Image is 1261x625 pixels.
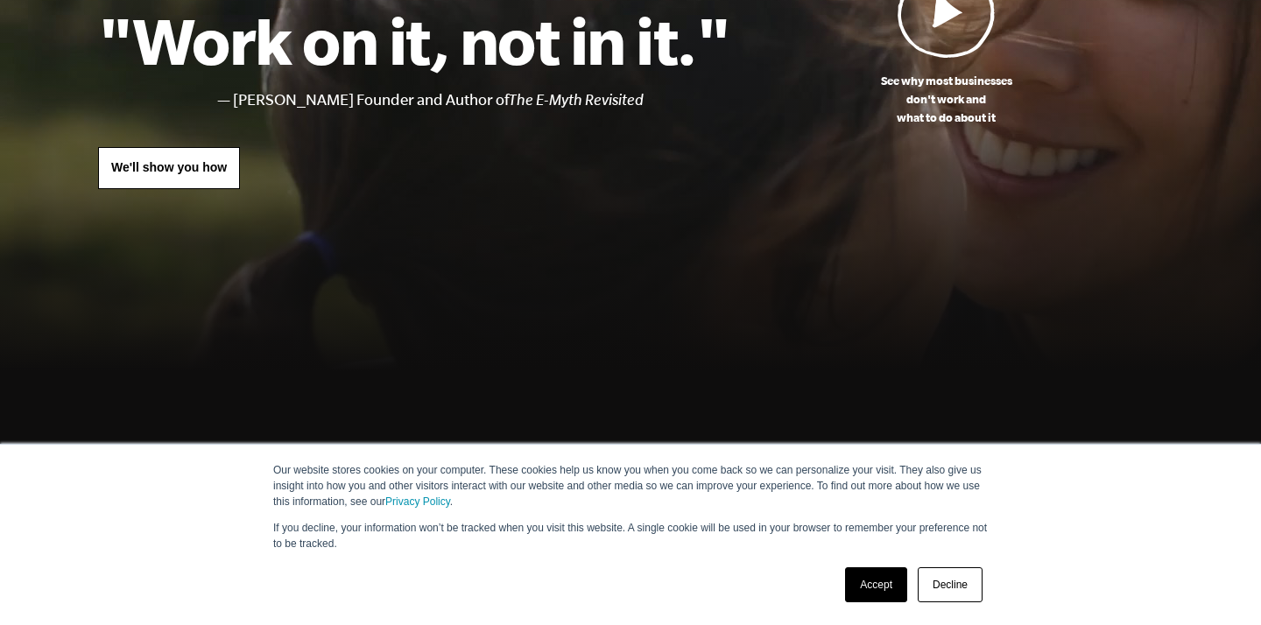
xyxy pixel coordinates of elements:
[729,72,1163,127] p: See why most businesses don't work and what to do about it
[845,567,907,602] a: Accept
[273,520,988,551] p: If you decline, your information won’t be tracked when you visit this website. A single cookie wi...
[385,495,450,508] a: Privacy Policy
[233,88,729,113] li: [PERSON_NAME] Founder and Author of
[918,567,983,602] a: Decline
[98,147,240,189] a: We'll show you how
[98,2,729,79] h1: "Work on it, not in it."
[509,91,644,109] i: The E-Myth Revisited
[111,160,227,174] span: We'll show you how
[273,462,988,509] p: Our website stores cookies on your computer. These cookies help us know you when you come back so...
